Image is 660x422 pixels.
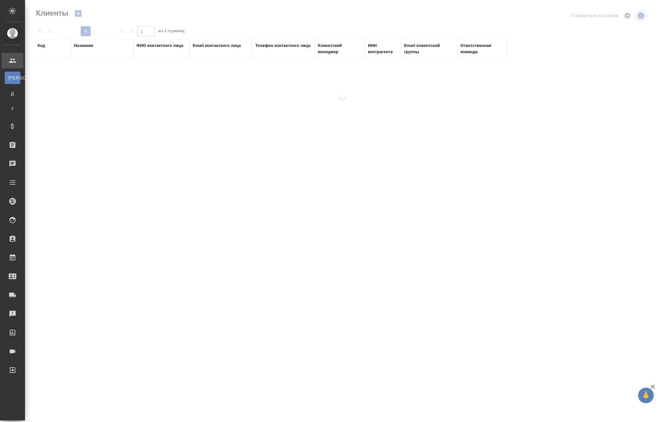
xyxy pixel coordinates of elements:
[193,43,241,49] div: Email контактного лица
[5,72,20,84] a: [PERSON_NAME]
[8,90,17,97] span: Д
[404,43,454,55] div: Email клиентской группы
[136,43,183,49] div: ФИО контактного лица
[5,87,20,100] a: Д
[38,43,45,49] div: Код
[638,388,654,403] button: 🙏
[255,43,311,49] div: Телефон контактного лица
[641,389,651,402] span: 🙏
[74,43,93,49] div: Название
[8,75,17,81] span: [PERSON_NAME]
[318,43,362,55] div: Клиентский менеджер
[368,43,398,55] div: ИНН контрагента
[460,43,504,55] div: Ответственная команда
[8,106,17,112] span: Т
[5,103,20,115] a: Т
